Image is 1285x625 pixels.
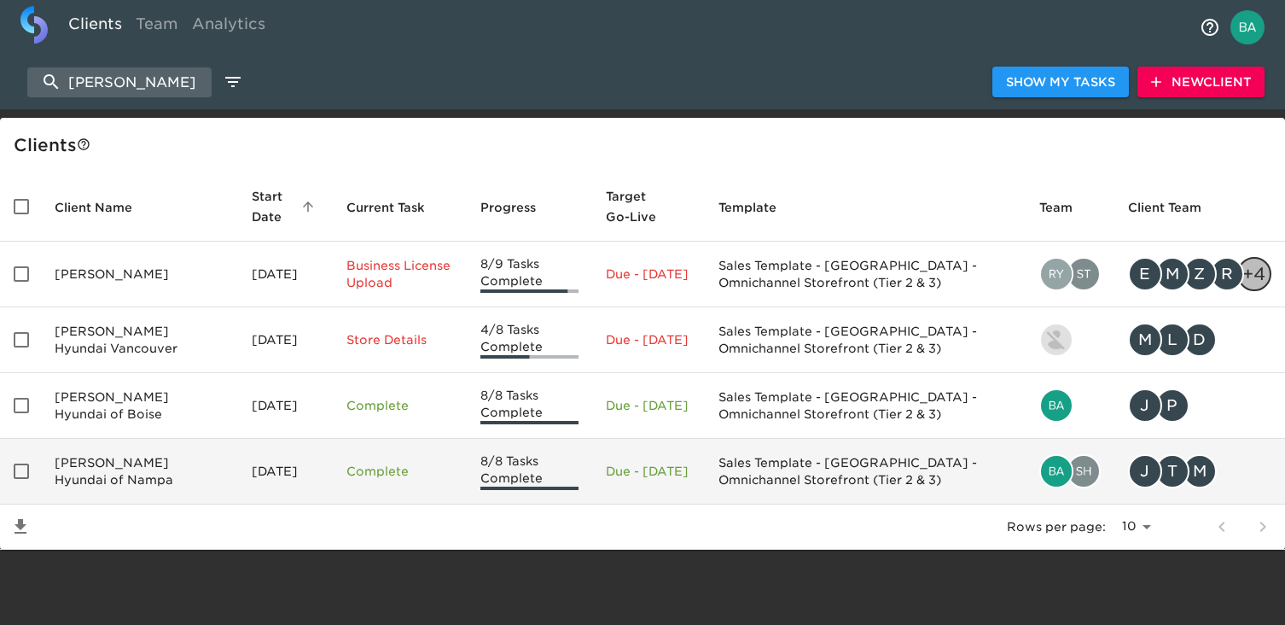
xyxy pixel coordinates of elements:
[41,307,238,373] td: [PERSON_NAME] Hyundai Vancouver
[1128,323,1271,357] div: michaelskillern@kendallauto.com, liamloper@kendallauto.com, derekruiz@kendallauto.com
[346,463,453,480] p: Complete
[346,397,453,414] p: Complete
[1007,518,1106,535] p: Rows per page:
[718,197,799,218] span: Template
[1155,454,1189,488] div: T
[238,242,333,307] td: [DATE]
[467,373,592,439] td: 8/8 Tasks Complete
[1039,323,1101,357] div: ryan.tamanini@roadster.com
[41,439,238,505] td: [PERSON_NAME] Hyundai of Nampa
[238,373,333,439] td: [DATE]
[1113,514,1157,540] select: rows per page
[1137,67,1265,98] button: NewClient
[1041,259,1072,289] img: ryan.dale@roadster.com
[480,197,558,218] span: Progress
[1183,323,1217,357] div: D
[1039,197,1095,218] span: Team
[705,307,1026,373] td: Sales Template - [GEOGRAPHIC_DATA] - Omnichannel Storefront (Tier 2 & 3)
[1128,454,1271,488] div: juliecombe@kendallauto.com, tolson@kendallauto.com, mmorris@kendallauto.com
[238,439,333,505] td: [DATE]
[606,331,692,348] p: Due - [DATE]
[1183,454,1217,488] div: M
[1151,72,1251,93] span: New Client
[238,307,333,373] td: [DATE]
[20,6,48,44] img: logo
[1068,456,1099,487] img: shresta.mandala@cdk.com
[27,67,212,97] input: search
[606,186,670,227] span: Calculated based on the start date and the duration of all Tasks contained in this Hub.
[1210,257,1244,291] div: R
[1155,323,1189,357] div: L
[41,242,238,307] td: [PERSON_NAME]
[1068,259,1099,289] img: steve.robinson@cdk.com
[1155,388,1189,423] div: P
[1128,388,1271,423] div: juliecombe@kendallauto.com, paulziehr@kendallauto.com
[1128,257,1271,291] div: ehernandez3@morganautogroup.com, mparente@morganautogroup.com, zac.herman@roadster.com, rperkins@...
[606,266,692,283] p: Due - [DATE]
[467,439,592,505] td: 8/8 Tasks Complete
[1155,257,1189,291] div: M
[606,463,692,480] p: Due - [DATE]
[61,6,129,48] a: Clients
[346,257,453,291] p: Business License Upload
[129,6,185,48] a: Team
[705,439,1026,505] td: Sales Template - [GEOGRAPHIC_DATA] - Omnichannel Storefront (Tier 2 & 3)
[1237,257,1271,291] div: + 4
[41,373,238,439] td: [PERSON_NAME] Hyundai of Boise
[1128,257,1162,291] div: E
[1189,7,1230,48] button: notifications
[467,307,592,373] td: 4/8 Tasks Complete
[1039,454,1101,488] div: bailey.rubin@cdk.com, shresta.mandala@cdk.com
[1041,390,1072,421] img: bailey.rubin@cdk.com
[346,197,447,218] span: Current Task
[606,397,692,414] p: Due - [DATE]
[1039,257,1101,291] div: ryan.dale@roadster.com, steve.robinson@cdk.com
[1230,10,1265,44] img: Profile
[1128,388,1162,423] div: J
[705,242,1026,307] td: Sales Template - [GEOGRAPHIC_DATA] - Omnichannel Storefront (Tier 2 & 3)
[606,186,692,227] span: Target Go-Live
[1041,324,1072,355] img: ryan.tamanini@roadster.com
[1183,257,1217,291] div: Z
[346,331,453,348] p: Store Details
[346,197,425,218] span: This is the next Task in this Hub that should be completed
[1006,72,1115,93] span: Show My Tasks
[1039,388,1101,423] div: bailey.rubin@cdk.com
[992,67,1129,98] button: Show My Tasks
[1041,456,1072,487] img: bailey.rubin@cdk.com
[185,6,272,48] a: Analytics
[14,131,1278,159] div: Client s
[218,67,247,96] button: edit
[1128,454,1162,488] div: J
[252,186,319,227] span: Start Date
[705,373,1026,439] td: Sales Template - [GEOGRAPHIC_DATA] - Omnichannel Storefront (Tier 2 & 3)
[77,137,90,151] svg: This is a list of all of your clients and clients shared with you
[55,197,154,218] span: Client Name
[1128,197,1224,218] span: Client Team
[1128,323,1162,357] div: M
[467,242,592,307] td: 8/9 Tasks Complete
